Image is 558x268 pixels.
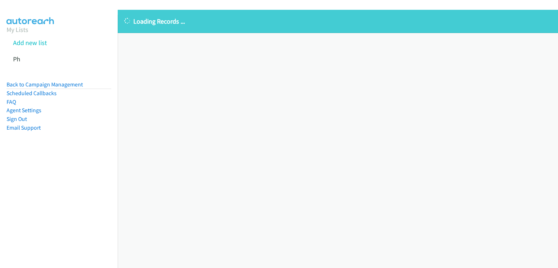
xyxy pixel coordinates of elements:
a: Agent Settings [7,107,41,114]
a: Back to Campaign Management [7,81,83,88]
a: Scheduled Callbacks [7,90,57,97]
a: FAQ [7,98,16,105]
a: My Lists [7,25,28,34]
a: Ph [13,55,20,63]
a: Email Support [7,124,41,131]
a: Add new list [13,38,47,47]
p: Loading Records ... [124,16,551,26]
a: Sign Out [7,115,27,122]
